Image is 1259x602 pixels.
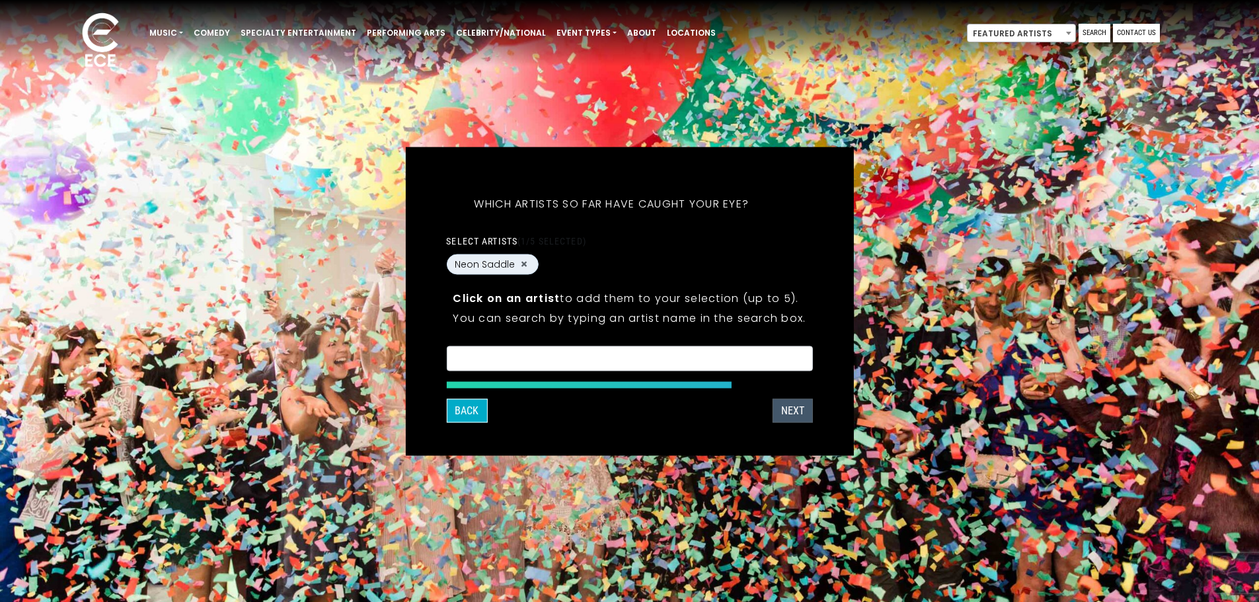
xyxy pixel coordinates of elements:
[517,235,586,246] span: (1/5 selected)
[362,22,451,44] a: Performing Arts
[446,398,487,422] button: Back
[453,309,806,326] p: You can search by typing an artist name in the search box.
[235,22,362,44] a: Specialty Entertainment
[453,290,560,305] strong: Click on an artist
[446,180,777,227] h5: Which artists so far have caught your eye?
[773,398,813,422] button: Next
[455,257,515,271] span: Neon Saddle
[1079,24,1110,42] a: Search
[451,22,551,44] a: Celebrity/National
[144,22,188,44] a: Music
[519,258,529,270] button: Remove Neon Saddle
[455,354,804,366] textarea: Search
[446,235,586,246] label: Select artists
[67,9,134,73] img: ece_new_logo_whitev2-1.png
[188,22,235,44] a: Comedy
[662,22,721,44] a: Locations
[1113,24,1160,42] a: Contact Us
[551,22,622,44] a: Event Types
[968,24,1075,43] span: Featured Artists
[622,22,662,44] a: About
[453,289,806,306] p: to add them to your selection (up to 5).
[967,24,1076,42] span: Featured Artists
